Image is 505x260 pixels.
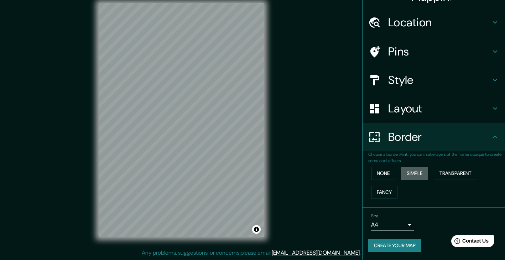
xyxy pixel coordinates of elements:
button: Transparent [434,167,477,180]
button: Toggle attribution [252,225,261,234]
div: Pins [363,37,505,66]
div: A4 [371,219,414,230]
div: Location [363,8,505,37]
label: Size [371,213,379,219]
canvas: Map [99,3,264,237]
h4: Style [388,73,491,87]
div: . [361,249,362,257]
div: . [362,249,363,257]
p: Choose a border. : you can make layers of the frame opaque to create some cool effects. [368,151,505,164]
button: None [371,167,395,180]
div: Border [363,123,505,151]
button: Simple [401,167,428,180]
h4: Pins [388,44,491,59]
p: Any problems, suggestions, or concerns please email . [142,249,361,257]
h4: Location [388,15,491,30]
a: [EMAIL_ADDRESS][DOMAIN_NAME] [272,249,360,256]
h4: Border [388,130,491,144]
b: Hint [400,152,408,157]
h4: Layout [388,101,491,116]
div: Style [363,66,505,94]
button: Create your map [368,239,421,252]
iframe: Help widget launcher [442,232,497,252]
div: Layout [363,94,505,123]
button: Fancy [371,186,397,199]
